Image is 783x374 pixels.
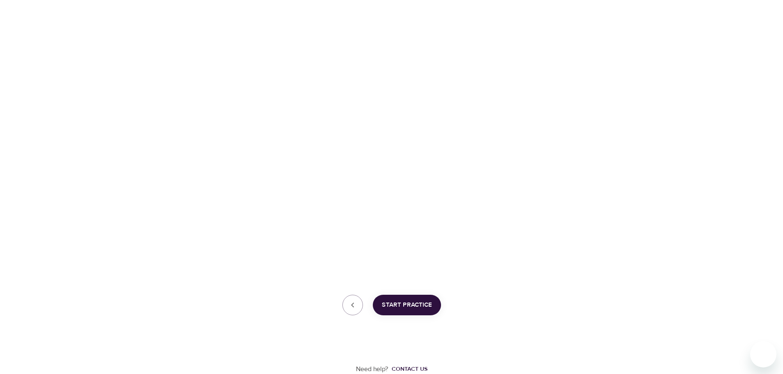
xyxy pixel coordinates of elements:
span: Start Practice [382,300,432,310]
iframe: Button to launch messaging window [750,341,776,367]
button: Start Practice [373,295,441,315]
a: Contact us [388,365,427,373]
div: Contact us [392,365,427,373]
p: Need help? [356,365,388,374]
